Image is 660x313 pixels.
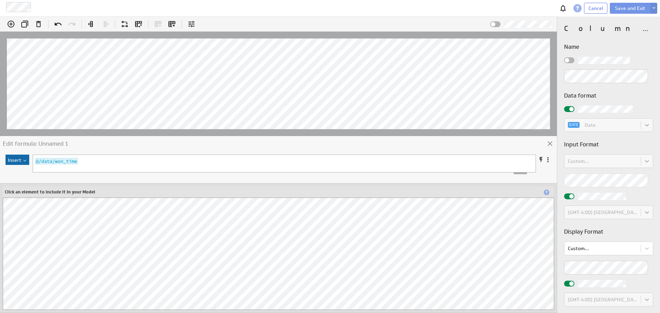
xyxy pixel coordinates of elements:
span: Deals [35,158,78,165]
span: Cancel [588,5,603,11]
div: Custom... [568,246,589,251]
button: Cancel [584,3,607,14]
div: Notifications [557,2,569,14]
span: Evaluate (Alt+A) [538,156,544,163]
div: Move right (Alt+Right) [99,18,111,30]
h3: Display Format [564,227,653,236]
button: Insert [5,155,29,165]
div: 0 hidden column [490,21,557,28]
div: Duplicate column [19,18,31,30]
div: Click an element to include it in your Model [3,186,541,198]
img: caret-down-white.svg [21,160,27,161]
button: Save and Exit [610,3,650,14]
div: Add all columns [152,18,164,30]
div: Redo (Ctrl+Shift+Z) [66,18,78,30]
div: Remove column (Del) [32,18,45,30]
div: Unpivot (Ctrl+U) [132,18,145,30]
div: Add column [5,18,17,30]
div: Remove all columns [166,18,178,30]
img: button-savedrop.png [652,7,656,10]
div: Undo (Ctrl+Z) [52,18,64,30]
h2: Column properties [564,23,651,34]
p: Edit formula: Unnamed 1 [3,139,68,150]
h3: Data format [564,91,653,100]
div: Merge data [119,18,131,30]
div: Move left (Alt+Left) [85,18,98,30]
h3: Name [564,43,653,51]
h3: Input Format [564,140,653,149]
